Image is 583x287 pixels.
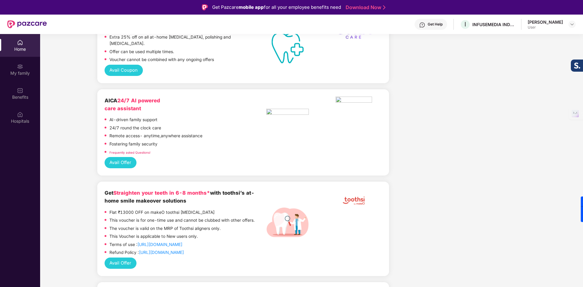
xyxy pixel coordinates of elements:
a: Frequently asked Questions! [109,151,150,154]
a: [URL][DOMAIN_NAME] [137,242,182,247]
div: Get Pazcare for all your employee benefits need [212,4,341,11]
b: AICA [105,97,160,111]
p: Voucher cannot be combined with any ongoing offers [109,56,214,63]
button: Avail Coupon [105,65,143,76]
span: 24/7 AI powered care assistant [105,97,160,111]
b: Get with toothsi’s at-home smile makeover solutions [105,190,254,204]
p: 24/7 round the clock care [109,125,161,132]
p: This voucher is for one-time use and cannot be clubbed with other offers. [109,217,255,224]
a: [URL][DOMAIN_NAME] [139,250,184,255]
p: Flat ₹13000 OFF on makeO toothsi [MEDICAL_DATA] [109,209,215,216]
p: This Voucher is applicable to New users only. [109,233,198,240]
img: svg+xml;base64,PHN2ZyBpZD0iSGVscC0zMngzMiIgeG1sbnM9Imh0dHA6Ly93d3cudzMub3JnLzIwMDAvc3ZnIiB3aWR0aD... [419,22,425,28]
img: svg+xml;base64,PHN2ZyB3aWR0aD0iMjAiIGhlaWdodD0iMjAiIHZpZXdCb3g9IjAgMCAyMCAyMCIgZmlsbD0ibm9uZSIgeG... [17,63,23,70]
img: svg+xml;base64,PHN2ZyBpZD0iSG9zcGl0YWxzIiB4bWxucz0iaHR0cDovL3d3dy53My5vcmcvMjAwMC9zdmciIHdpZHRoPS... [17,111,23,118]
p: Remote access- anytime,anywhere assistance [109,133,202,139]
img: svg+xml;base64,PHN2ZyBpZD0iRHJvcGRvd24tMzJ4MzIiIHhtbG5zPSJodHRwOi8vd3d3LnczLm9yZy8yMDAwL3N2ZyIgd2... [570,22,574,27]
img: New Pazcare Logo [7,20,47,28]
img: male-dentist-holding-magnifier-while-doing-tooth-research%202.png [266,201,309,244]
div: [PERSON_NAME] [528,19,563,25]
img: ekin.png [336,97,372,104]
div: User [528,25,563,30]
img: dental%20-%20Edited.png [266,26,309,68]
button: Avail Offer [105,258,136,269]
img: Logo [202,4,208,10]
img: svg+xml;base64,PHN2ZyBpZD0iSG9tZSIgeG1sbnM9Imh0dHA6Ly93d3cudzMub3JnLzIwMDAvc3ZnIiB3aWR0aD0iMjAiIG... [17,39,23,46]
div: INFUSEMEDIA INDIA PRIVATE LIMITED [472,22,515,27]
p: Refund Policy : [109,249,184,256]
p: AI-driven family support [109,117,157,123]
img: svg+xml;base64,PHN2ZyBpZD0iQmVuZWZpdHMiIHhtbG5zPSJodHRwOi8vd3d3LnczLm9yZy8yMDAwL3N2ZyIgd2lkdGg9Ij... [17,87,23,94]
p: Extra 25% off on all at-home [MEDICAL_DATA], polishing and [MEDICAL_DATA]. [109,34,266,47]
img: tootshi.png [336,189,372,213]
p: Offer can be used multiple times. [109,49,174,55]
span: I [464,21,466,28]
p: Fostering family security [109,141,157,148]
img: Stroke [383,4,385,11]
p: Terms of use : [109,241,182,248]
img: hcp.png [266,109,309,117]
strong: mobile app [239,4,264,10]
p: The voucher is valid on the MRP of Toothsi aligners only. [109,225,221,232]
span: Straighten your teeth in 6-8 months* [113,190,210,196]
a: Download Now [346,4,384,11]
div: Get Help [428,22,443,27]
button: Avail Offer [105,157,136,168]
